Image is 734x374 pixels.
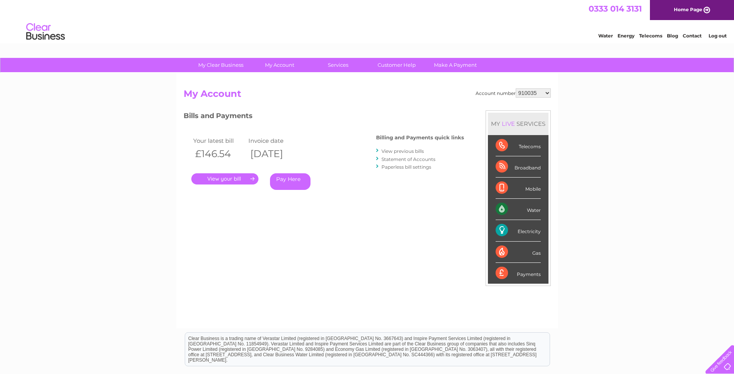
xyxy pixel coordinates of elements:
[306,58,370,72] a: Services
[365,58,429,72] a: Customer Help
[381,148,424,154] a: View previous bills
[496,178,541,199] div: Mobile
[424,58,487,72] a: Make A Payment
[191,135,247,146] td: Your latest bill
[496,220,541,241] div: Electricity
[376,135,464,140] h4: Billing and Payments quick links
[496,156,541,178] div: Broadband
[500,120,516,127] div: LIVE
[667,33,678,39] a: Blog
[246,135,302,146] td: Invoice date
[26,20,65,44] img: logo.png
[496,242,541,263] div: Gas
[639,33,662,39] a: Telecoms
[270,173,310,190] a: Pay Here
[488,113,548,135] div: MY SERVICES
[184,110,464,124] h3: Bills and Payments
[496,135,541,156] div: Telecoms
[496,263,541,284] div: Payments
[709,33,727,39] a: Log out
[496,199,541,220] div: Water
[184,88,551,103] h2: My Account
[381,164,431,170] a: Paperless bill settings
[589,4,642,14] a: 0333 014 3131
[191,146,247,162] th: £146.54
[598,33,613,39] a: Water
[381,156,435,162] a: Statement of Accounts
[185,4,550,37] div: Clear Business is a trading name of Verastar Limited (registered in [GEOGRAPHIC_DATA] No. 3667643...
[248,58,311,72] a: My Account
[683,33,702,39] a: Contact
[189,58,253,72] a: My Clear Business
[246,146,302,162] th: [DATE]
[476,88,551,98] div: Account number
[191,173,258,184] a: .
[618,33,634,39] a: Energy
